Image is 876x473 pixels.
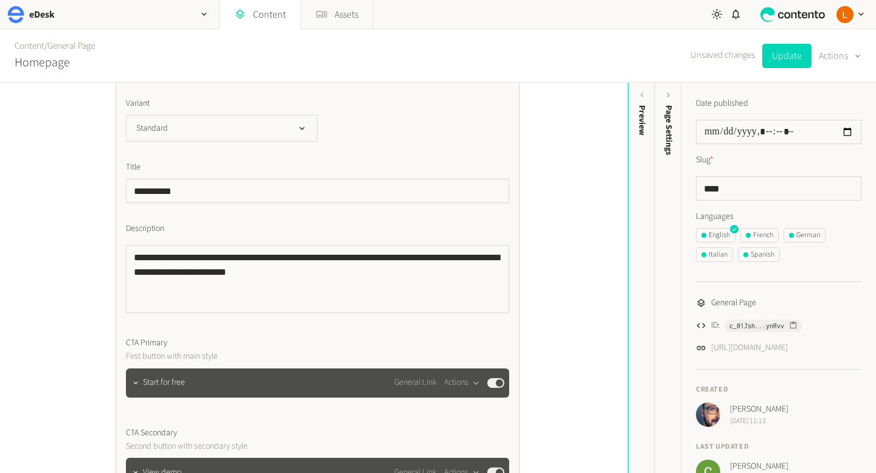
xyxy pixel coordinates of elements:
[126,440,403,453] p: Second button with secondary style
[819,44,861,68] button: Actions
[730,403,788,416] span: [PERSON_NAME]
[143,376,185,389] span: Start for free
[126,427,177,440] span: CTA Secondary
[696,154,714,167] label: Slug
[696,97,748,110] label: Date published
[696,247,733,262] button: Italian
[126,97,150,110] span: Variant
[15,40,44,52] a: Content
[701,249,728,260] div: Italian
[15,54,70,72] h2: Homepage
[730,416,788,427] span: [DATE] 11:13
[711,297,756,309] span: General Page
[126,350,403,363] p: First button with main style
[662,105,675,155] span: Page Settings
[696,384,861,395] h4: Created
[636,105,648,136] div: Preview
[738,247,780,262] button: Spanish
[784,228,826,243] button: German
[696,228,735,243] button: English
[690,49,755,63] span: Unsaved changes
[701,230,730,241] div: English
[394,376,437,389] span: General Link
[696,210,861,223] label: Languages
[126,161,141,174] span: Title
[746,230,773,241] div: French
[444,376,480,390] button: Actions
[729,320,784,331] span: c_01Jsh...ynRvv
[126,337,167,350] span: CTA Primary
[762,44,812,68] button: Update
[725,320,802,332] button: c_01Jsh...ynRvv
[29,7,55,22] h2: eDesk
[44,40,47,52] span: /
[696,402,720,427] img: Josh Angell
[730,460,788,473] span: [PERSON_NAME]
[743,249,774,260] div: Spanish
[711,319,720,332] span: ID:
[696,441,861,452] h4: Last updated
[126,115,318,142] button: Standard
[126,223,164,235] span: Description
[711,342,788,354] a: [URL][DOMAIN_NAME]
[7,6,24,23] img: eDesk
[836,6,853,23] img: Laura Kane
[789,230,820,241] div: German
[740,228,779,243] button: French
[47,40,95,52] a: General Page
